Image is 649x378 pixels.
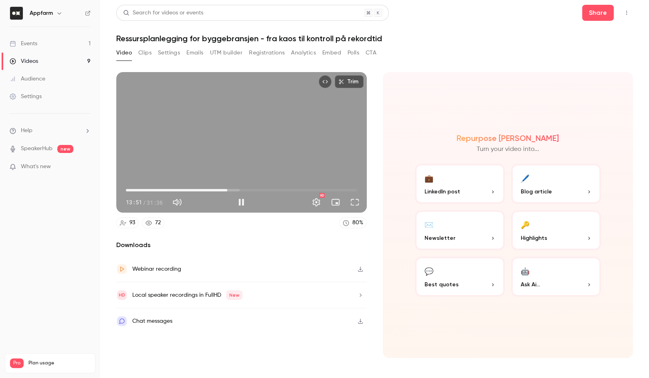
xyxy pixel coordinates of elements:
[10,57,38,65] div: Videos
[123,9,203,17] div: Search for videos or events
[328,194,344,210] button: Turn on miniplayer
[308,194,324,210] button: Settings
[511,164,601,204] button: 🖊️Blog article
[116,240,367,250] h2: Downloads
[425,234,455,242] span: Newsletter
[582,5,614,21] button: Share
[155,219,161,227] div: 72
[158,46,180,59] button: Settings
[521,280,540,289] span: Ask Ai...
[10,358,24,368] span: Pro
[147,198,163,207] span: 31:36
[511,210,601,250] button: 🔑Highlights
[226,290,243,300] span: New
[339,217,367,228] a: 80%
[521,265,530,277] div: 🤖
[132,264,181,274] div: Webinar recording
[186,46,203,59] button: Emails
[129,219,135,227] div: 93
[415,164,505,204] button: 💼LinkedIn post
[142,217,164,228] a: 72
[57,145,73,153] span: new
[132,316,172,326] div: Chat messages
[28,360,90,366] span: Plan usage
[620,6,633,19] button: Top Bar Actions
[169,194,185,210] button: Mute
[425,172,433,184] div: 💼
[521,187,552,196] span: Blog article
[425,187,460,196] span: LinkedIn post
[81,163,91,171] iframe: Noticeable Trigger
[10,40,37,48] div: Events
[322,46,341,59] button: Embed
[143,198,146,207] span: /
[233,194,249,210] button: Pause
[477,145,539,154] p: Turn your video into...
[319,75,332,88] button: Embed video
[116,217,139,228] a: 93
[348,46,359,59] button: Polls
[210,46,243,59] button: UTM builder
[249,46,285,59] button: Registrations
[425,280,459,289] span: Best quotes
[21,145,53,153] a: SpeakerHub
[21,127,32,135] span: Help
[352,219,363,227] div: 80 %
[415,257,505,297] button: 💬Best quotes
[126,198,163,207] div: 13:51
[30,9,53,17] h6: Appfarm
[335,75,364,88] button: Trim
[126,198,142,207] span: 13:51
[21,163,51,171] span: What's new
[511,257,601,297] button: 🤖Ask Ai...
[347,194,363,210] button: Full screen
[521,234,547,242] span: Highlights
[10,7,23,20] img: Appfarm
[366,46,376,59] button: CTA
[415,210,505,250] button: ✉️Newsletter
[425,265,433,277] div: 💬
[10,92,42,101] div: Settings
[10,75,45,83] div: Audience
[521,218,530,231] div: 🔑
[10,127,91,135] li: help-dropdown-opener
[138,46,152,59] button: Clips
[521,172,530,184] div: 🖊️
[319,193,325,198] div: HD
[116,46,132,59] button: Video
[116,34,633,43] h1: Ressursplanlegging for byggebransjen - fra kaos til kontroll på rekordtid
[425,218,433,231] div: ✉️
[132,290,243,300] div: Local speaker recordings in FullHD
[457,133,559,143] h2: Repurpose [PERSON_NAME]
[291,46,316,59] button: Analytics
